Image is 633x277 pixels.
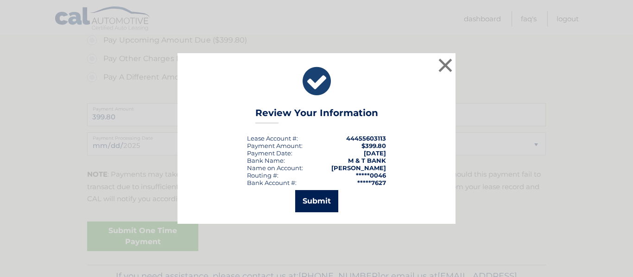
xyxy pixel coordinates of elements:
[247,164,303,172] div: Name on Account:
[247,179,297,186] div: Bank Account #:
[247,149,292,157] div: :
[255,107,378,123] h3: Review Your Information
[364,149,386,157] span: [DATE]
[361,142,386,149] span: $399.80
[331,164,386,172] strong: [PERSON_NAME]
[348,157,386,164] strong: M & T BANK
[247,142,303,149] div: Payment Amount:
[247,157,285,164] div: Bank Name:
[247,149,291,157] span: Payment Date
[247,172,279,179] div: Routing #:
[346,135,386,142] strong: 44455603113
[295,190,338,212] button: Submit
[436,56,455,74] button: ×
[247,135,298,142] div: Lease Account #:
